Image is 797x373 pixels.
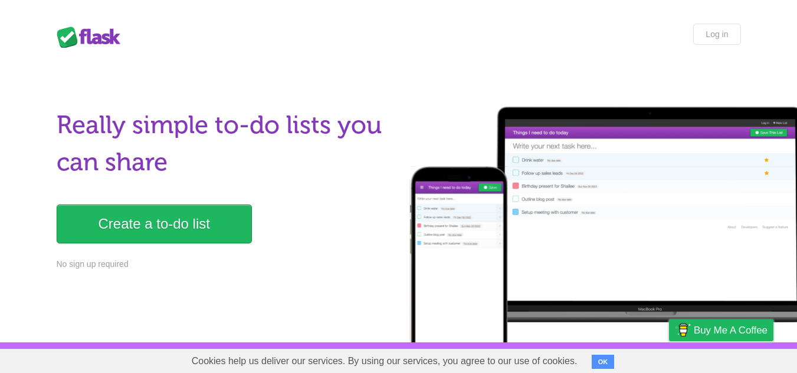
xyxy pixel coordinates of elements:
[57,107,392,181] h1: Really simple to-do lists you can share
[694,320,768,341] span: Buy me a coffee
[669,319,773,341] a: Buy me a coffee
[57,204,252,243] a: Create a to-do list
[57,27,127,48] div: Flask Lists
[180,349,589,373] span: Cookies help us deliver our services. By using our services, you agree to our use of cookies.
[57,258,392,270] p: No sign up required
[693,24,740,45] a: Log in
[592,355,615,369] button: OK
[675,320,691,340] img: Buy me a coffee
